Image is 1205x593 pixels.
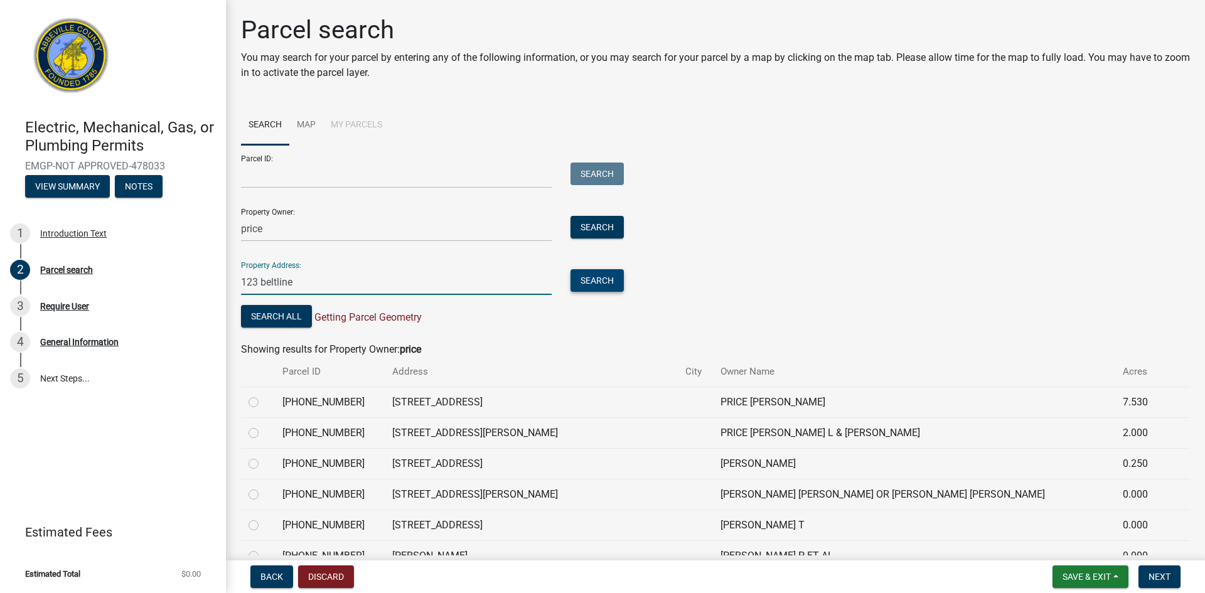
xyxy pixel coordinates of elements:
td: [PHONE_NUMBER] [275,417,385,448]
div: 4 [10,332,30,352]
button: Search [570,163,624,185]
span: Save & Exit [1063,572,1111,582]
span: Getting Parcel Geometry [312,311,422,323]
button: Discard [298,565,354,588]
td: [PHONE_NUMBER] [275,448,385,479]
wm-modal-confirm: Notes [115,182,163,192]
button: Back [250,565,293,588]
span: Estimated Total [25,570,80,578]
td: [PHONE_NUMBER] [275,540,385,571]
th: Parcel ID [275,357,385,387]
button: Search [570,216,624,238]
td: [STREET_ADDRESS] [385,387,678,417]
td: PRICE [PERSON_NAME] [713,387,1115,417]
td: [PERSON_NAME] P ET AL [713,540,1115,571]
button: Search All [241,305,312,328]
td: PRICE [PERSON_NAME] L & [PERSON_NAME] [713,417,1115,448]
button: View Summary [25,175,110,198]
div: 5 [10,368,30,388]
td: [PERSON_NAME] [385,540,678,571]
div: 3 [10,296,30,316]
th: City [678,357,713,387]
td: [PERSON_NAME] T [713,510,1115,540]
td: 2.000 [1115,417,1173,448]
div: Require User [40,302,89,311]
div: General Information [40,338,119,346]
td: [PHONE_NUMBER] [275,479,385,510]
td: 0.000 [1115,510,1173,540]
h1: Parcel search [241,15,1190,45]
td: [PERSON_NAME] [PERSON_NAME] OR [PERSON_NAME] [PERSON_NAME] [713,479,1115,510]
button: Next [1138,565,1181,588]
strong: price [400,343,421,355]
div: 2 [10,260,30,280]
span: Back [260,572,283,582]
div: Showing results for Property Owner: [241,342,1190,357]
wm-modal-confirm: Summary [25,182,110,192]
th: Owner Name [713,357,1115,387]
td: 0.000 [1115,540,1173,571]
h4: Electric, Mechanical, Gas, or Plumbing Permits [25,119,216,155]
a: Search [241,105,289,146]
p: You may search for your parcel by entering any of the following information, or you may search fo... [241,50,1190,80]
button: Search [570,269,624,292]
td: [STREET_ADDRESS][PERSON_NAME] [385,479,678,510]
span: Next [1149,572,1170,582]
th: Address [385,357,678,387]
td: [STREET_ADDRESS][PERSON_NAME] [385,417,678,448]
div: Introduction Text [40,229,107,238]
td: [STREET_ADDRESS] [385,448,678,479]
a: Estimated Fees [10,520,206,545]
div: Parcel search [40,265,93,274]
td: 7.530 [1115,387,1173,417]
span: $0.00 [181,570,201,578]
td: 0.000 [1115,479,1173,510]
button: Notes [115,175,163,198]
img: Abbeville County, South Carolina [25,13,117,105]
th: Acres [1115,357,1173,387]
td: [PHONE_NUMBER] [275,387,385,417]
span: EMGP-NOT APPROVED-478033 [25,160,201,172]
td: [PERSON_NAME] [713,448,1115,479]
td: [PHONE_NUMBER] [275,510,385,540]
td: 0.250 [1115,448,1173,479]
a: Map [289,105,323,146]
td: [STREET_ADDRESS] [385,510,678,540]
button: Save & Exit [1052,565,1128,588]
div: 1 [10,223,30,243]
